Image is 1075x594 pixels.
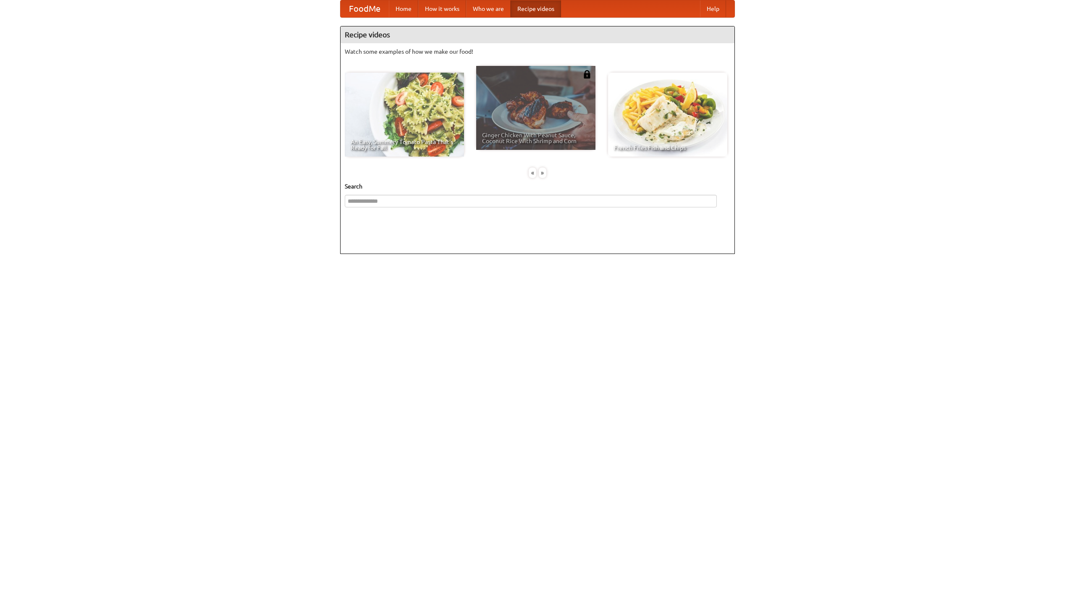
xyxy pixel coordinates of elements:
[341,0,389,17] a: FoodMe
[614,145,721,151] span: French Fries Fish and Chips
[345,47,730,56] p: Watch some examples of how we make our food!
[341,26,734,43] h4: Recipe videos
[700,0,726,17] a: Help
[608,73,727,157] a: French Fries Fish and Chips
[345,73,464,157] a: An Easy, Summery Tomato Pasta That's Ready for Fall
[511,0,561,17] a: Recipe videos
[345,182,730,191] h5: Search
[466,0,511,17] a: Who we are
[583,70,591,79] img: 483408.png
[351,139,458,151] span: An Easy, Summery Tomato Pasta That's Ready for Fall
[418,0,466,17] a: How it works
[389,0,418,17] a: Home
[539,167,546,178] div: »
[529,167,536,178] div: «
